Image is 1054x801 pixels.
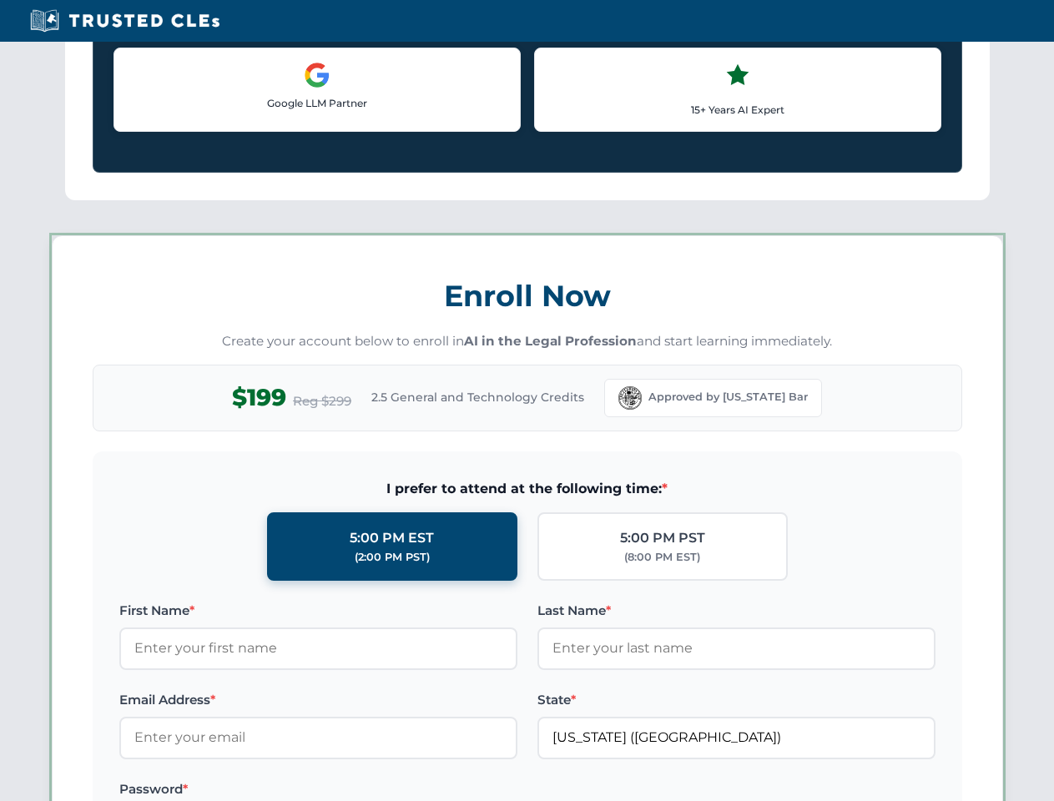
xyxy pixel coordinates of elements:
label: Last Name [537,601,935,621]
div: (8:00 PM EST) [624,549,700,566]
label: Password [119,779,517,799]
div: 5:00 PM EST [350,527,434,549]
div: 5:00 PM PST [620,527,705,549]
input: Enter your first name [119,627,517,669]
p: 15+ Years AI Expert [548,102,927,118]
span: Reg $299 [293,391,351,411]
img: Google [304,62,330,88]
p: Google LLM Partner [128,95,507,111]
p: Create your account below to enroll in and start learning immediately. [93,332,962,351]
h3: Enroll Now [93,270,962,322]
span: Approved by [US_STATE] Bar [648,389,808,406]
div: (2:00 PM PST) [355,549,430,566]
label: Email Address [119,690,517,710]
label: State [537,690,935,710]
span: I prefer to attend at the following time: [119,478,935,500]
span: $199 [232,379,286,416]
strong: AI in the Legal Profession [464,333,637,349]
label: First Name [119,601,517,621]
img: Trusted CLEs [25,8,224,33]
input: Enter your email [119,717,517,758]
span: 2.5 General and Technology Credits [371,388,584,406]
input: Enter your last name [537,627,935,669]
img: Florida Bar [618,386,642,410]
input: Florida (FL) [537,717,935,758]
